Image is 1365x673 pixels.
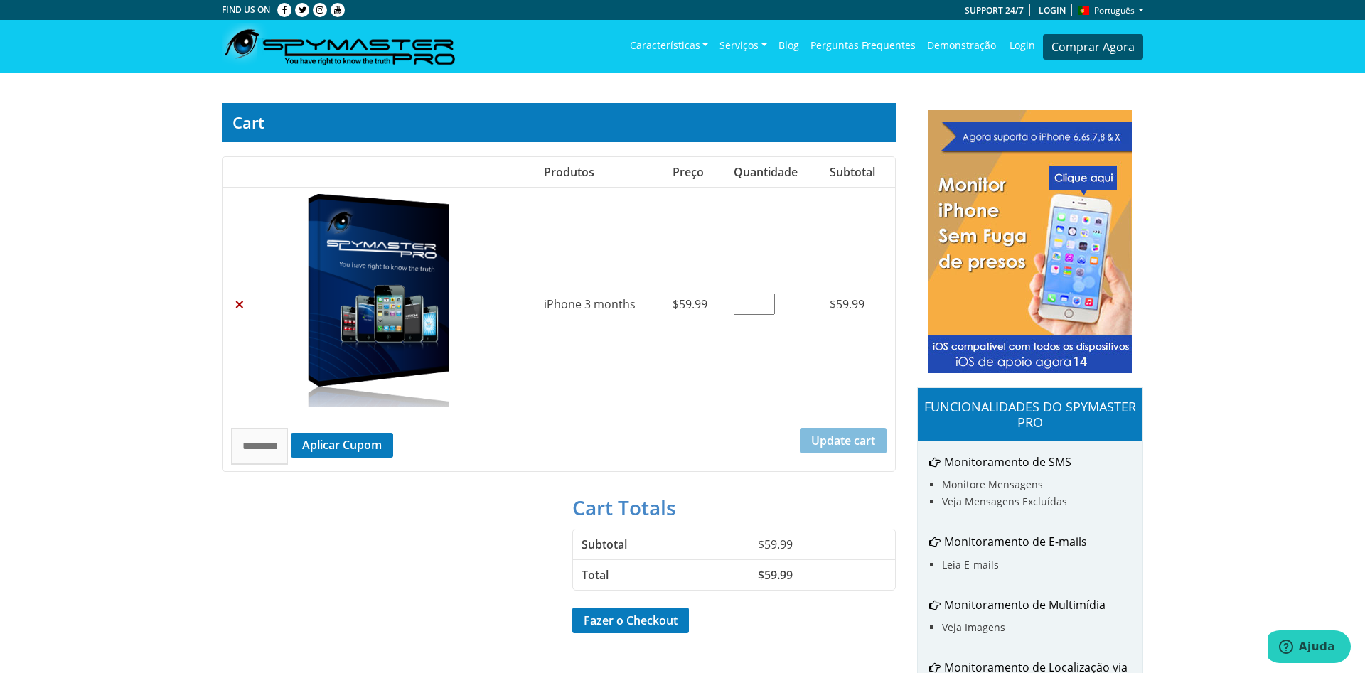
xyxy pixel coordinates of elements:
[624,25,714,69] a: Características
[758,537,793,552] bdi: 59.99
[1094,4,1135,16] span: Português
[800,428,887,453] button: Update cart
[572,489,896,520] h2: Cart totals
[918,388,1142,441] h5: FUNCIONALIDADES DO SPYMASTER PRO
[222,23,455,70] img: SpymasterPro
[805,25,921,66] a: Perguntas frequentes
[942,476,1128,493] li: Monitore Mensagens
[272,194,485,407] img: Placeholder
[673,296,679,312] span: $
[821,157,895,187] th: Subtotal
[942,619,1128,636] li: Veja Imagens
[758,537,764,552] span: $
[758,567,793,583] bdi: 59.99
[1268,630,1351,666] iframe: Abre um widget para que você possa conversar por chat com um de nossos agentes
[1078,1,1143,20] button: Português
[830,296,836,312] span: $
[734,294,775,315] input: Product quantity
[830,296,864,312] bdi: 59.99
[232,113,885,131] h1: Cart
[535,187,664,421] td: iPhone 3 months
[725,157,821,187] th: Quantidade
[673,296,707,312] bdi: 59.99
[942,493,1128,510] li: Veja Mensagens Excluídas
[928,103,1132,373] img: ad img
[572,608,689,633] a: Fazer o Checkout
[535,157,664,187] th: Produtos
[231,296,248,313] a: Remove iPhone 3 months from cart
[222,1,270,19] p: Find us on
[291,433,393,458] button: Aplicar Cupom
[714,25,773,69] a: Serviços
[1033,4,1072,16] a: Login
[929,598,1142,612] h6: Monitoramento de Multimídia
[664,157,725,187] th: Preço
[573,529,749,559] th: Subtotal
[921,25,1002,66] a: Demonstração
[1002,25,1043,66] a: Login
[573,559,749,590] th: Total
[929,535,1142,549] h6: Monitoramento de E-mails
[959,4,1030,16] a: Support 24/7
[773,25,805,66] a: Blog
[929,456,1142,469] h6: Monitoramento de SMS
[942,556,1128,574] li: Leia E-mails
[758,567,764,583] span: $
[1043,34,1143,60] a: Comprar Agora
